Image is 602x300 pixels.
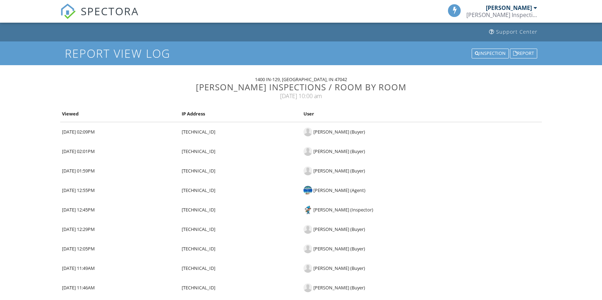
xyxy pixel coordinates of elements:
td: [DATE] 12:29PM [60,220,180,239]
div: Inspection [472,49,509,58]
img: The Best Home Inspection Software - Spectora [60,4,76,19]
a: SPECTORA [60,10,139,24]
div: Kloeker Inspections [466,11,537,18]
a: Inspection [472,50,510,56]
td: [TECHNICAL_ID] [180,278,302,298]
td: [TECHNICAL_ID] [180,200,302,220]
div: [DATE] 10:00 am [60,92,542,100]
h1: Report View Log [65,47,537,60]
td: [DATE] 12:45PM [60,200,180,220]
span: SPECTORA [81,4,139,18]
div: Support Center [496,28,538,35]
div: [PERSON_NAME] (Buyer) [313,148,365,154]
img: beack.jpg [303,186,312,195]
img: default-user-f0147aede5fd5fa78ca7ade42f37bd4542148d508eef1c3d3ea960f66861d68b.jpg [303,283,312,292]
div: [PERSON_NAME] (Buyer) [313,168,365,174]
img: default-user-f0147aede5fd5fa78ca7ade42f37bd4542148d508eef1c3d3ea960f66861d68b.jpg [303,147,312,156]
div: [PERSON_NAME] (Buyer) [313,246,365,251]
a: Support Center [486,26,540,39]
div: [PERSON_NAME] (Agent) [313,187,365,193]
td: [DATE] 11:49AM [60,259,180,278]
td: [TECHNICAL_ID] [180,161,302,181]
td: [DATE] 02:09PM [60,122,180,142]
img: default-user-f0147aede5fd5fa78ca7ade42f37bd4542148d508eef1c3d3ea960f66861d68b.jpg [303,166,312,175]
td: [DATE] 12:05PM [60,239,180,259]
td: [DATE] 11:46AM [60,278,180,298]
div: [PERSON_NAME] (Buyer) [313,265,365,271]
img: kloeker_inspections_2.jpg [303,205,312,214]
div: [PERSON_NAME] [486,4,532,11]
div: [PERSON_NAME] (Buyer) [313,226,365,232]
td: [DATE] 01:59PM [60,161,180,181]
td: [TECHNICAL_ID] [180,259,302,278]
div: 1400 IN-129, [GEOGRAPHIC_DATA], IN 47042 [60,77,542,82]
div: [PERSON_NAME] (Inspector) [313,207,373,213]
div: [PERSON_NAME] (Buyer) [313,129,365,135]
div: [PERSON_NAME] (Buyer) [313,285,365,290]
a: Report [510,50,537,56]
h3: [PERSON_NAME] Inspections / Room by Room [60,82,542,92]
img: default-user-f0147aede5fd5fa78ca7ade42f37bd4542148d508eef1c3d3ea960f66861d68b.jpg [303,244,312,253]
th: IP Address [180,106,302,122]
th: Viewed [60,106,180,122]
img: default-user-f0147aede5fd5fa78ca7ade42f37bd4542148d508eef1c3d3ea960f66861d68b.jpg [303,128,312,136]
img: default-user-f0147aede5fd5fa78ca7ade42f37bd4542148d508eef1c3d3ea960f66861d68b.jpg [303,225,312,234]
div: Report [510,49,537,58]
img: default-user-f0147aede5fd5fa78ca7ade42f37bd4542148d508eef1c3d3ea960f66861d68b.jpg [303,264,312,273]
td: [DATE] 02:01PM [60,142,180,161]
td: [DATE] 12:55PM [60,181,180,200]
td: [TECHNICAL_ID] [180,122,302,142]
td: [TECHNICAL_ID] [180,220,302,239]
td: [TECHNICAL_ID] [180,181,302,200]
td: [TECHNICAL_ID] [180,239,302,259]
th: User [302,106,542,122]
td: [TECHNICAL_ID] [180,142,302,161]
